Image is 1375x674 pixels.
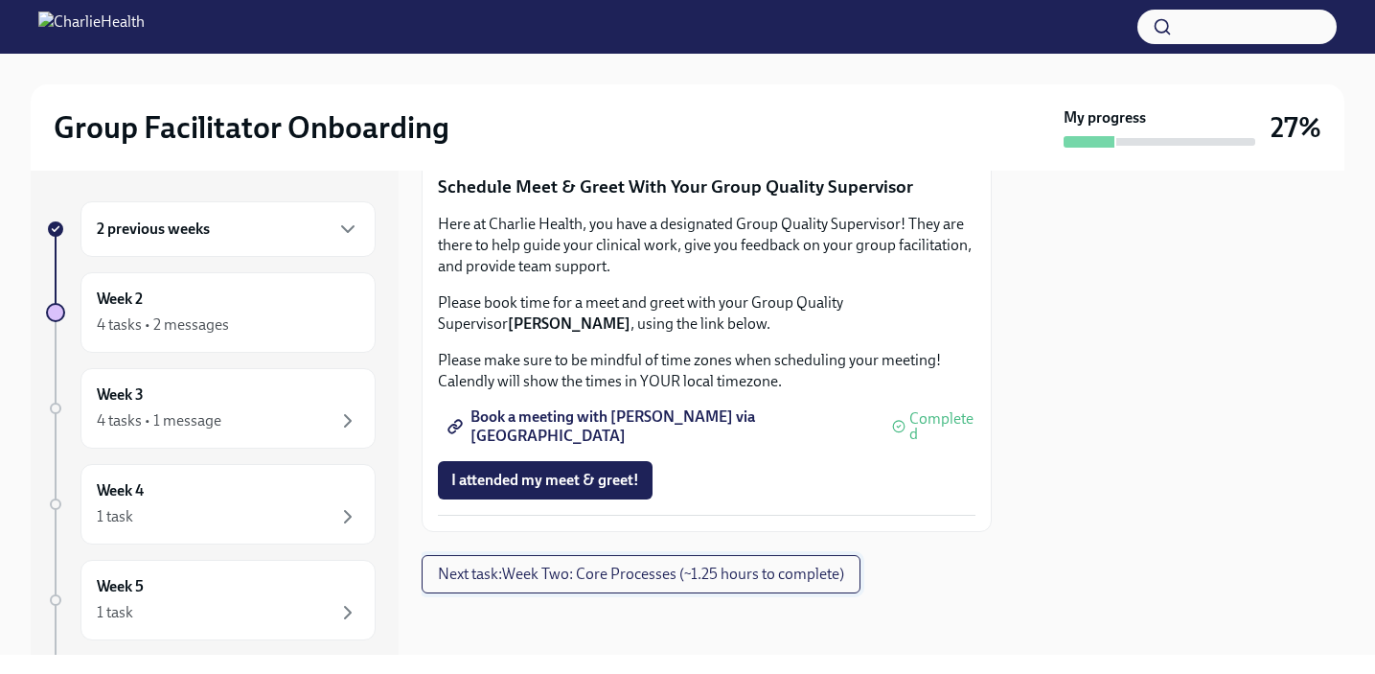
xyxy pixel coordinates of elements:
[508,314,630,333] strong: [PERSON_NAME]
[46,272,376,353] a: Week 24 tasks • 2 messages
[97,384,144,406] h6: Week 3
[54,108,449,147] h2: Group Facilitator Onboarding
[97,480,144,501] h6: Week 4
[97,219,210,240] h6: 2 previous weeks
[451,471,639,490] span: I attended my meet & greet!
[46,560,376,640] a: Week 51 task
[80,201,376,257] div: 2 previous weeks
[438,214,975,277] p: Here at Charlie Health, you have a designated Group Quality Supervisor! They are there to help gu...
[438,292,975,335] p: Please book time for a meet and greet with your Group Quality Supervisor , using the link below.
[97,506,133,527] div: 1 task
[97,410,221,431] div: 4 tasks • 1 message
[438,350,975,392] p: Please make sure to be mindful of time zones when scheduling your meeting! Calendly will show the...
[909,411,975,442] span: Completed
[438,407,884,446] a: Book a meeting with [PERSON_NAME] via [GEOGRAPHIC_DATA]
[97,576,144,597] h6: Week 5
[451,417,871,436] span: Book a meeting with [PERSON_NAME] via [GEOGRAPHIC_DATA]
[38,12,145,42] img: CharlieHealth
[1271,110,1321,145] h3: 27%
[438,461,653,500] button: I attended my meet & greet!
[1064,107,1146,128] strong: My progress
[97,289,143,310] h6: Week 2
[97,314,229,336] div: 4 tasks • 2 messages
[438,174,975,199] p: Schedule Meet & Greet With Your Group Quality Supervisor
[438,565,844,584] span: Next task : Week Two: Core Processes (~1.25 hours to complete)
[97,602,133,623] div: 1 task
[46,368,376,449] a: Week 34 tasks • 1 message
[422,555,860,593] button: Next task:Week Two: Core Processes (~1.25 hours to complete)
[46,464,376,545] a: Week 41 task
